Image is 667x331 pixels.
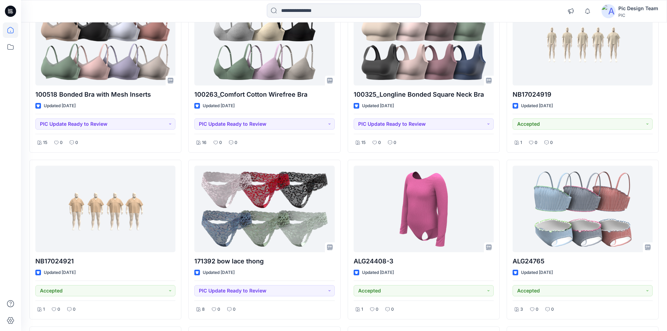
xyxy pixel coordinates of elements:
p: ALG24765 [513,256,653,266]
a: ALG24408-3 [354,166,494,252]
p: Updated [DATE] [44,102,76,110]
p: Updated [DATE] [362,269,394,276]
p: 1 [43,306,45,313]
p: 0 [394,139,396,146]
p: 100263_Comfort Cotton Wirefree Bra [194,90,334,99]
p: 0 [217,306,220,313]
a: ALG24765 [513,166,653,252]
p: 0 [233,306,236,313]
div: PIC [618,13,658,18]
p: 0 [550,139,553,146]
p: 171392 bow lace thong [194,256,334,266]
p: 0 [235,139,237,146]
p: 1 [520,139,522,146]
p: Updated [DATE] [362,102,394,110]
p: 100325_Longline Bonded Square Neck Bra [354,90,494,99]
p: NB17024921 [35,256,175,266]
a: 171392 bow lace thong [194,166,334,252]
p: Updated [DATE] [203,102,235,110]
p: 0 [73,306,76,313]
p: 100518 Bonded Bra with Mesh Inserts [35,90,175,99]
p: 0 [75,139,78,146]
p: 3 [520,306,523,313]
p: 1 [361,306,363,313]
div: Pic Design Team [618,4,658,13]
p: 0 [219,139,222,146]
p: 0 [391,306,394,313]
p: 0 [57,306,60,313]
p: Updated [DATE] [521,269,553,276]
p: 0 [536,306,539,313]
p: 0 [378,139,381,146]
a: NB17024921 [35,166,175,252]
p: ALG24408-3 [354,256,494,266]
p: 8 [202,306,205,313]
p: 0 [376,306,378,313]
p: 0 [535,139,537,146]
img: avatar [602,4,616,18]
p: Updated [DATE] [44,269,76,276]
p: Updated [DATE] [521,102,553,110]
p: 16 [202,139,207,146]
p: Updated [DATE] [203,269,235,276]
p: 15 [43,139,47,146]
p: 0 [551,306,554,313]
p: 15 [361,139,366,146]
p: 0 [60,139,63,146]
p: NB17024919 [513,90,653,99]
